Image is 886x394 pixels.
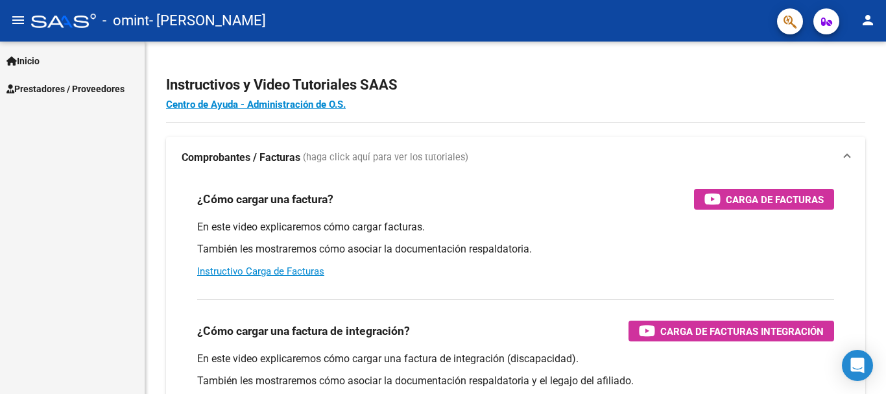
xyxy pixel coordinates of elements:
h3: ¿Cómo cargar una factura? [197,190,333,208]
span: (haga click aquí para ver los tutoriales) [303,151,468,165]
mat-icon: person [860,12,876,28]
span: - omint [102,6,149,35]
p: También les mostraremos cómo asociar la documentación respaldatoria y el legajo del afiliado. [197,374,834,388]
strong: Comprobantes / Facturas [182,151,300,165]
button: Carga de Facturas Integración [629,321,834,341]
a: Centro de Ayuda - Administración de O.S. [166,99,346,110]
span: Inicio [6,54,40,68]
p: En este video explicaremos cómo cargar facturas. [197,220,834,234]
span: Carga de Facturas Integración [660,323,824,339]
button: Carga de Facturas [694,189,834,210]
h2: Instructivos y Video Tutoriales SAAS [166,73,865,97]
p: También les mostraremos cómo asociar la documentación respaldatoria. [197,242,834,256]
a: Instructivo Carga de Facturas [197,265,324,277]
mat-icon: menu [10,12,26,28]
mat-expansion-panel-header: Comprobantes / Facturas (haga click aquí para ver los tutoriales) [166,137,865,179]
span: - [PERSON_NAME] [149,6,266,35]
div: Open Intercom Messenger [842,350,873,381]
span: Prestadores / Proveedores [6,82,125,96]
h3: ¿Cómo cargar una factura de integración? [197,322,410,340]
p: En este video explicaremos cómo cargar una factura de integración (discapacidad). [197,352,834,366]
span: Carga de Facturas [726,191,824,208]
